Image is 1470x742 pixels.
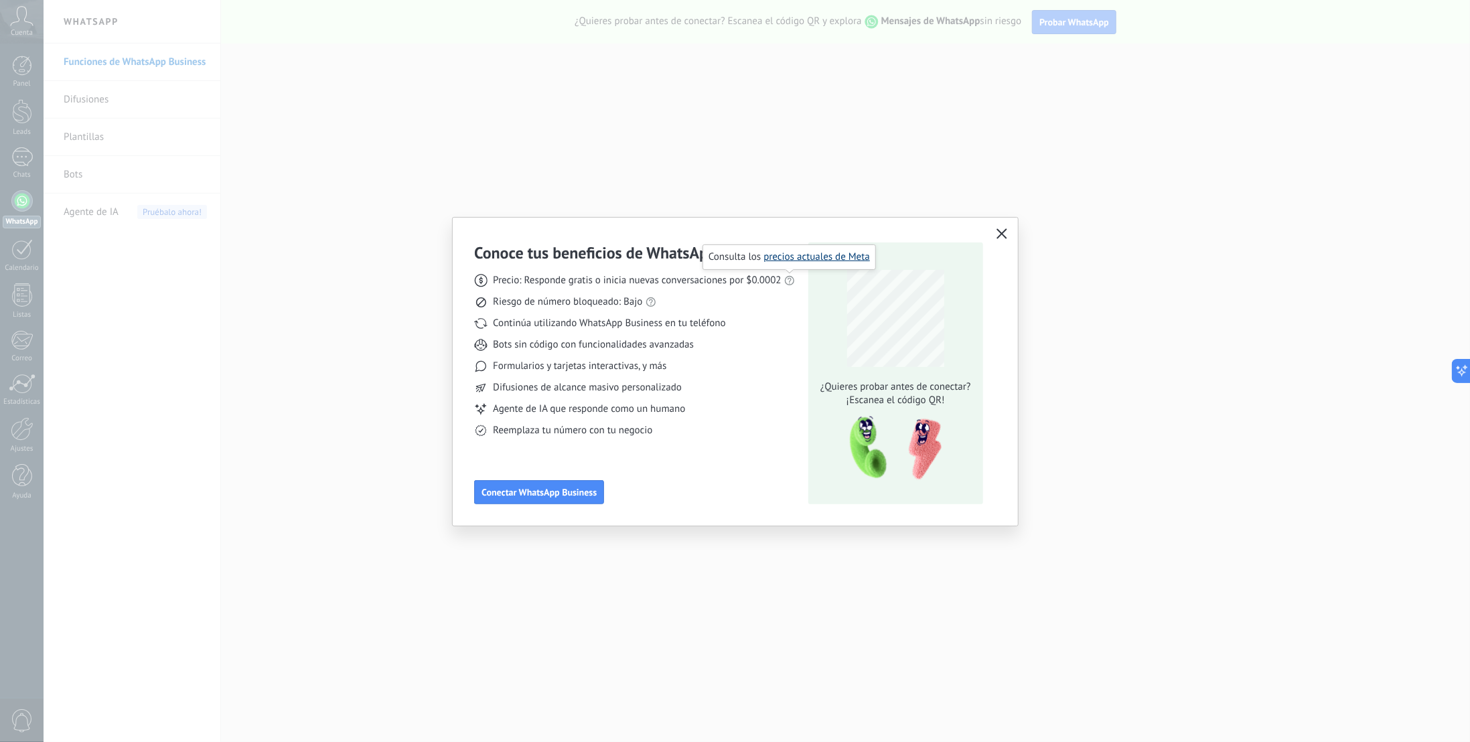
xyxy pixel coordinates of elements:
[493,274,782,287] span: Precio: Responde gratis o inicia nuevas conversaciones por $0.0002
[493,360,666,373] span: Formularios y tarjetas interactivas, y más
[763,250,870,263] a: precios actuales de Meta
[816,394,974,407] span: ¡Escanea el código QR!
[493,402,685,416] span: Agente de IA que responde como un humano
[709,250,870,264] span: Consulta los
[493,381,682,394] span: Difusiones de alcance masivo personalizado
[493,317,725,330] span: Continúa utilizando WhatsApp Business en tu teléfono
[493,424,652,437] span: Reemplaza tu número con tu negocio
[482,488,597,497] span: Conectar WhatsApp Business
[838,413,944,484] img: qr-pic-1x.png
[474,242,717,263] h3: Conoce tus beneficios de WhatsApp
[493,338,694,352] span: Bots sin código con funcionalidades avanzadas
[474,480,604,504] button: Conectar WhatsApp Business
[493,295,642,309] span: Riesgo de número bloqueado: Bajo
[816,380,974,394] span: ¿Quieres probar antes de conectar?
